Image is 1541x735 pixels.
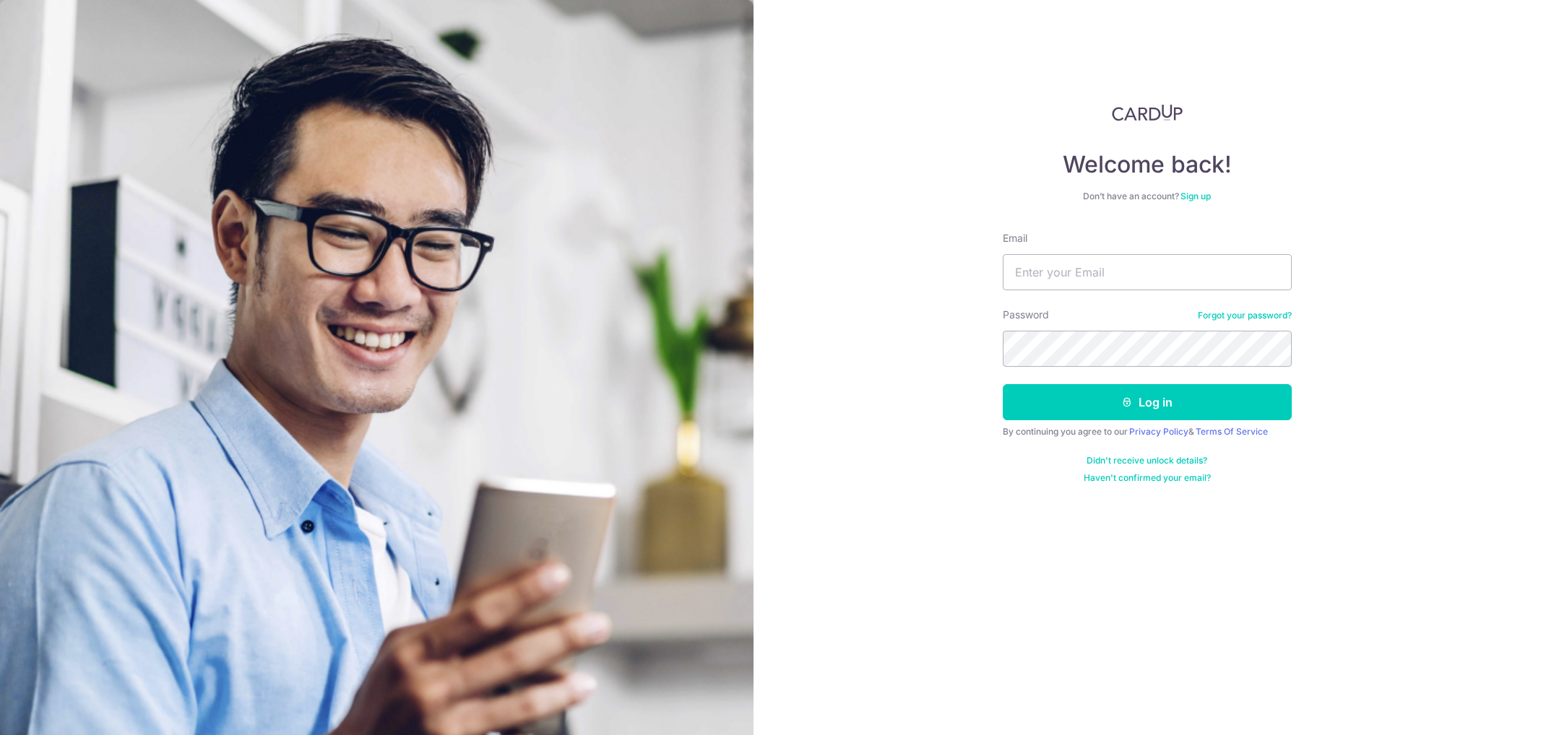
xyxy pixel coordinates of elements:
[1180,191,1211,201] a: Sign up
[1129,426,1188,437] a: Privacy Policy
[1196,426,1268,437] a: Terms Of Service
[1003,384,1292,420] button: Log in
[1003,254,1292,290] input: Enter your Email
[1003,150,1292,179] h4: Welcome back!
[1112,104,1183,121] img: CardUp Logo
[1003,426,1292,438] div: By continuing you agree to our &
[1198,310,1292,321] a: Forgot your password?
[1003,231,1027,245] label: Email
[1003,191,1292,202] div: Don’t have an account?
[1084,472,1211,484] a: Haven't confirmed your email?
[1003,308,1049,322] label: Password
[1087,455,1207,466] a: Didn't receive unlock details?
